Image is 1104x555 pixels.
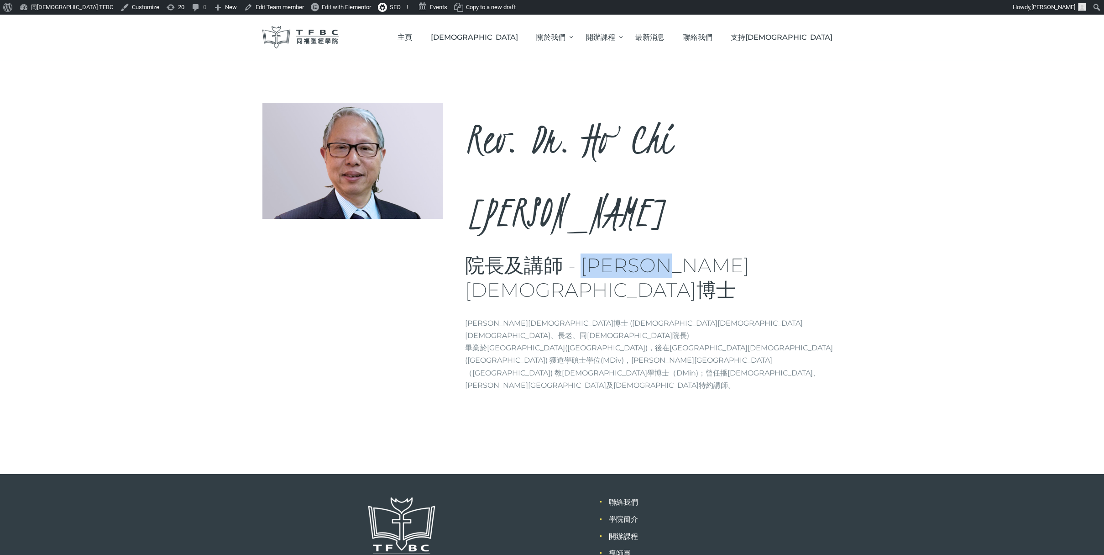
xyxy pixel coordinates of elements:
[390,4,401,11] span: SEO
[576,24,626,51] a: 開辦課程
[609,532,638,541] a: 開辦課程
[465,317,842,391] p: [PERSON_NAME][DEMOGRAPHIC_DATA]博士 ([DEMOGRAPHIC_DATA][DEMOGRAPHIC_DATA][DEMOGRAPHIC_DATA]、長老、同[DE...
[586,33,615,42] span: 開辦課程
[609,515,638,523] a: 學院簡介
[465,254,842,302] h3: 院長及講師 - [PERSON_NAME][DEMOGRAPHIC_DATA]博士
[1078,3,1086,11] img: Alex Cheung
[731,33,832,42] span: 支持[DEMOGRAPHIC_DATA]
[421,24,527,51] a: [DEMOGRAPHIC_DATA]
[609,498,638,507] a: 聯絡我們
[262,26,339,48] img: 同福聖經學院 TFBC
[722,24,842,51] a: 支持[DEMOGRAPHIC_DATA]
[1031,4,1075,11] span: [PERSON_NAME]
[388,24,422,51] a: 主頁
[536,33,565,42] span: 關於我們
[398,33,412,42] span: 主頁
[683,33,712,42] span: 聯絡我們
[527,24,576,51] a: 關於我們
[635,33,664,42] span: 最新消息
[262,103,444,219] img: Rev. Dr. Ho Chi Dik, Peter
[322,4,371,11] span: Edit with Elementor
[626,24,674,51] a: 最新消息
[465,103,842,249] h2: Rev. Dr. Ho Chi [PERSON_NAME]
[431,33,518,42] span: [DEMOGRAPHIC_DATA]
[674,24,722,51] a: 聯絡我們
[403,3,411,11] div: !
